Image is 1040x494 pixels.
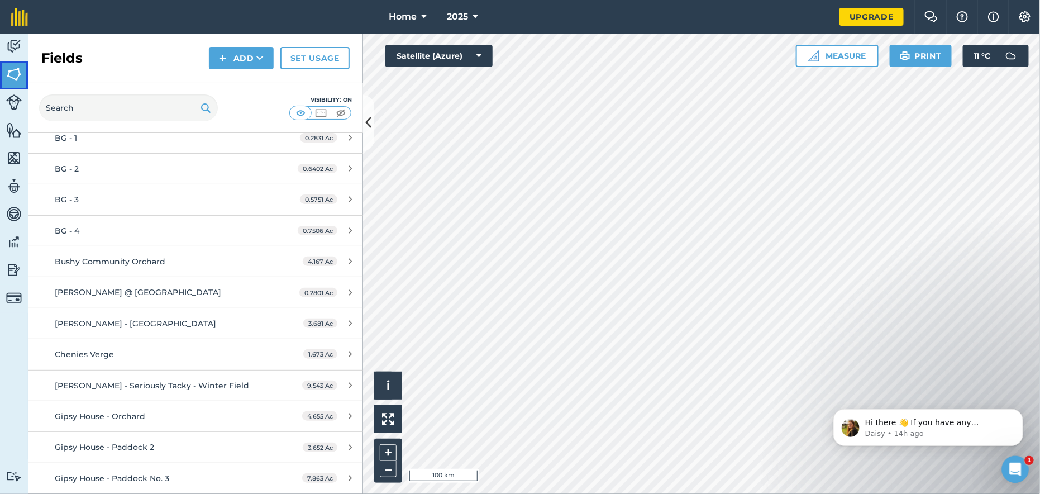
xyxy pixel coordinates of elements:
img: svg+xml;base64,PHN2ZyB4bWxucz0iaHR0cDovL3d3dy53My5vcmcvMjAwMC9zdmciIHdpZHRoPSIxNyIgaGVpZ2h0PSIxNy... [988,10,999,23]
span: Hi there 👋 If you have any questions about our pricing or which plan is right for you, I’m here t... [49,32,192,75]
iframe: Intercom live chat [1002,456,1029,483]
iframe: Intercom notifications message [817,386,1040,464]
a: BG - 20.6402 Ac [28,154,363,184]
h2: Fields [41,49,83,67]
img: svg+xml;base64,PHN2ZyB4bWxucz0iaHR0cDovL3d3dy53My5vcmcvMjAwMC9zdmciIHdpZHRoPSIxOSIgaGVpZ2h0PSIyNC... [900,49,910,63]
a: BG - 30.5751 Ac [28,184,363,215]
span: Gipsy House - Orchard [55,411,145,421]
span: [PERSON_NAME] - [GEOGRAPHIC_DATA] [55,319,216,329]
img: svg+xml;base64,PD94bWwgdmVyc2lvbj0iMS4wIiBlbmNvZGluZz0idXRmLTgiPz4KPCEtLSBHZW5lcmF0b3I6IEFkb2JlIE... [6,290,22,306]
span: 4.655 Ac [302,411,337,421]
div: message notification from Daisy, 14h ago. Hi there 👋 If you have any questions about our pricing ... [17,23,207,60]
img: A question mark icon [956,11,969,22]
img: svg+xml;base64,PHN2ZyB4bWxucz0iaHR0cDovL3d3dy53My5vcmcvMjAwMC9zdmciIHdpZHRoPSI1MCIgaGVpZ2h0PSI0MC... [314,107,328,118]
img: svg+xml;base64,PHN2ZyB4bWxucz0iaHR0cDovL3d3dy53My5vcmcvMjAwMC9zdmciIHdpZHRoPSI1MCIgaGVpZ2h0PSI0MC... [334,107,348,118]
span: Home [389,10,417,23]
span: 9.543 Ac [302,381,337,390]
img: svg+xml;base64,PD94bWwgdmVyc2lvbj0iMS4wIiBlbmNvZGluZz0idXRmLTgiPz4KPCEtLSBHZW5lcmF0b3I6IEFkb2JlIE... [6,234,22,250]
img: svg+xml;base64,PHN2ZyB4bWxucz0iaHR0cDovL3d3dy53My5vcmcvMjAwMC9zdmciIHdpZHRoPSIxOSIgaGVpZ2h0PSIyNC... [201,101,211,115]
img: svg+xml;base64,PHN2ZyB4bWxucz0iaHR0cDovL3d3dy53My5vcmcvMjAwMC9zdmciIHdpZHRoPSI1NiIgaGVpZ2h0PSI2MC... [6,66,22,83]
span: 3.681 Ac [303,319,337,328]
img: svg+xml;base64,PHN2ZyB4bWxucz0iaHR0cDovL3d3dy53My5vcmcvMjAwMC9zdmciIHdpZHRoPSI1MCIgaGVpZ2h0PSI0MC... [294,107,308,118]
a: Bushy Community Orchard4.167 Ac [28,246,363,277]
span: 3.652 Ac [303,443,337,452]
a: [PERSON_NAME] - Seriously Tacky - Winter Field9.543 Ac [28,370,363,401]
input: Search [39,94,218,121]
button: Satellite (Azure) [385,45,493,67]
img: svg+xml;base64,PD94bWwgdmVyc2lvbj0iMS4wIiBlbmNvZGluZz0idXRmLTgiPz4KPCEtLSBHZW5lcmF0b3I6IEFkb2JlIE... [6,178,22,194]
div: Visibility: On [289,96,352,104]
a: Gipsy House - Paddock No. 37.863 Ac [28,463,363,493]
span: [PERSON_NAME] @ [GEOGRAPHIC_DATA] [55,287,221,297]
img: svg+xml;base64,PD94bWwgdmVyc2lvbj0iMS4wIiBlbmNvZGluZz0idXRmLTgiPz4KPCEtLSBHZW5lcmF0b3I6IEFkb2JlIE... [6,94,22,110]
a: Chenies Verge1.673 Ac [28,339,363,369]
span: 0.7506 Ac [298,226,337,235]
span: BG - 1 [55,133,77,143]
img: Two speech bubbles overlapping with the left bubble in the forefront [924,11,938,22]
img: svg+xml;base64,PD94bWwgdmVyc2lvbj0iMS4wIiBlbmNvZGluZz0idXRmLTgiPz4KPCEtLSBHZW5lcmF0b3I6IEFkb2JlIE... [6,262,22,278]
span: 0.2831 Ac [300,133,337,142]
img: Four arrows, one pointing top left, one top right, one bottom right and the last bottom left [382,413,394,425]
img: svg+xml;base64,PD94bWwgdmVyc2lvbj0iMS4wIiBlbmNvZGluZz0idXRmLTgiPz4KPCEtLSBHZW5lcmF0b3I6IEFkb2JlIE... [6,471,22,482]
span: 0.5751 Ac [300,194,337,204]
img: svg+xml;base64,PD94bWwgdmVyc2lvbj0iMS4wIiBlbmNvZGluZz0idXRmLTgiPz4KPCEtLSBHZW5lcmF0b3I6IEFkb2JlIE... [6,38,22,55]
img: fieldmargin Logo [11,8,28,26]
button: + [380,444,397,461]
img: svg+xml;base64,PHN2ZyB4bWxucz0iaHR0cDovL3d3dy53My5vcmcvMjAwMC9zdmciIHdpZHRoPSI1NiIgaGVpZ2h0PSI2MC... [6,150,22,167]
a: [PERSON_NAME] - [GEOGRAPHIC_DATA]3.681 Ac [28,308,363,339]
a: Set usage [280,47,350,69]
span: Chenies Verge [55,349,114,359]
img: svg+xml;base64,PD94bWwgdmVyc2lvbj0iMS4wIiBlbmNvZGluZz0idXRmLTgiPz4KPCEtLSBHZW5lcmF0b3I6IEFkb2JlIE... [1000,45,1022,67]
img: Ruler icon [808,50,819,61]
span: 4.167 Ac [303,256,337,266]
p: Message from Daisy, sent 14h ago [49,43,193,53]
a: [PERSON_NAME] @ [GEOGRAPHIC_DATA]0.2801 Ac [28,277,363,307]
button: 11 °C [963,45,1029,67]
span: 0.6402 Ac [298,164,337,173]
img: svg+xml;base64,PD94bWwgdmVyc2lvbj0iMS4wIiBlbmNvZGluZz0idXRmLTgiPz4KPCEtLSBHZW5lcmF0b3I6IEFkb2JlIE... [6,206,22,222]
button: Add [209,47,274,69]
a: Gipsy House - Paddock 23.652 Ac [28,432,363,462]
span: [PERSON_NAME] - Seriously Tacky - Winter Field [55,381,249,391]
a: Gipsy House - Orchard4.655 Ac [28,401,363,431]
span: BG - 4 [55,226,79,236]
img: svg+xml;base64,PHN2ZyB4bWxucz0iaHR0cDovL3d3dy53My5vcmcvMjAwMC9zdmciIHdpZHRoPSIxNCIgaGVpZ2h0PSIyNC... [219,51,227,65]
a: BG - 40.7506 Ac [28,216,363,246]
img: Profile image for Daisy [25,34,43,51]
span: 11 ° C [974,45,991,67]
span: 1.673 Ac [303,349,337,359]
button: i [374,372,402,400]
button: – [380,461,397,477]
span: Bushy Community Orchard [55,256,165,267]
img: svg+xml;base64,PHN2ZyB4bWxucz0iaHR0cDovL3d3dy53My5vcmcvMjAwMC9zdmciIHdpZHRoPSI1NiIgaGVpZ2h0PSI2MC... [6,122,22,139]
span: 2025 [447,10,468,23]
span: 1 [1025,456,1034,465]
img: A cog icon [1018,11,1032,22]
a: Upgrade [839,8,904,26]
span: Gipsy House - Paddock 2 [55,442,154,452]
button: Print [890,45,952,67]
span: i [387,378,390,392]
span: BG - 2 [55,164,79,174]
span: 7.863 Ac [302,473,337,483]
button: Measure [796,45,879,67]
span: Gipsy House - Paddock No. 3 [55,473,169,483]
span: BG - 3 [55,194,79,205]
span: 0.2801 Ac [299,288,337,297]
a: BG - 10.2831 Ac [28,123,363,153]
